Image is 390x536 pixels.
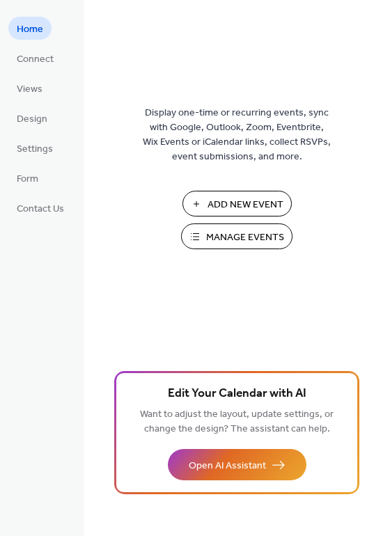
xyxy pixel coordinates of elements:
a: Connect [8,47,62,70]
span: Contact Us [17,202,64,216]
span: Connect [17,52,54,67]
a: Settings [8,136,61,159]
span: Open AI Assistant [189,459,266,473]
span: Edit Your Calendar with AI [168,384,306,404]
span: Manage Events [206,230,284,245]
span: Display one-time or recurring events, sync with Google, Outlook, Zoom, Eventbrite, Wix Events or ... [143,106,331,164]
a: Form [8,166,47,189]
span: Views [17,82,42,97]
span: Home [17,22,43,37]
button: Manage Events [181,223,292,249]
button: Add New Event [182,191,292,216]
span: Design [17,112,47,127]
button: Open AI Assistant [168,449,306,480]
span: Settings [17,142,53,157]
span: Form [17,172,38,187]
span: Want to adjust the layout, update settings, or change the design? The assistant can help. [140,405,334,439]
span: Add New Event [208,198,283,212]
a: Design [8,107,56,129]
a: Views [8,77,51,100]
a: Home [8,17,52,40]
a: Contact Us [8,196,72,219]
